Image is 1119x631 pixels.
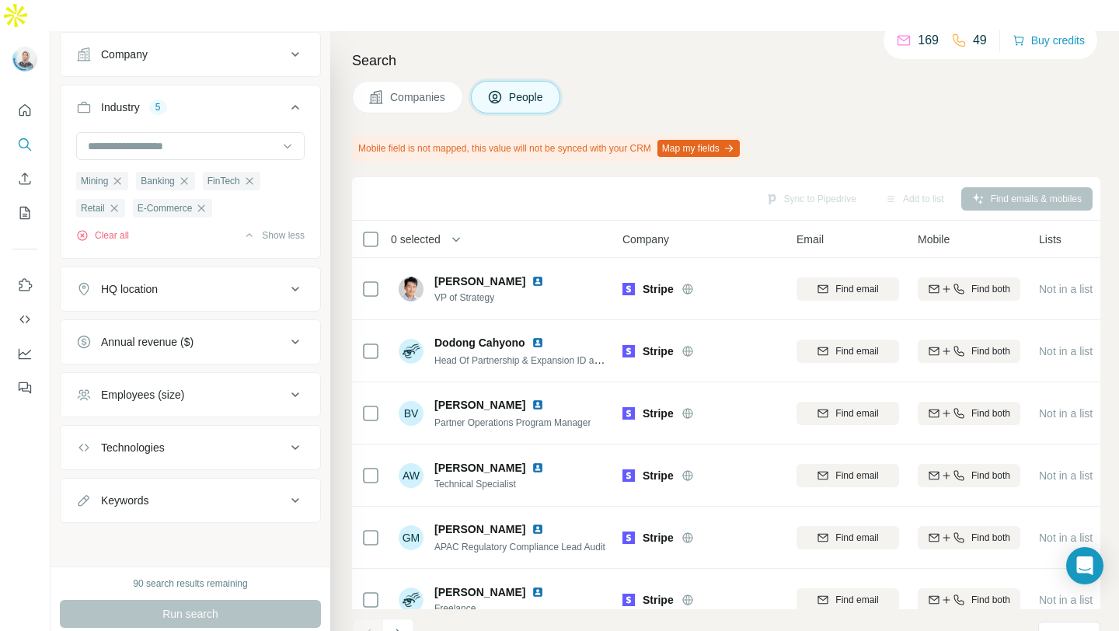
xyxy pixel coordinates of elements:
[797,588,899,612] button: Find email
[243,228,305,242] button: Show less
[12,305,37,333] button: Use Surfe API
[532,586,544,598] img: LinkedIn logo
[797,464,899,487] button: Find email
[797,526,899,549] button: Find email
[973,31,987,50] p: 49
[657,140,740,157] button: Map my fields
[622,232,669,247] span: Company
[971,469,1010,483] span: Find both
[643,530,674,546] span: Stripe
[918,402,1020,425] button: Find both
[101,440,165,455] div: Technologies
[434,354,626,366] span: Head Of Partnership & Expansion ID and SEA
[971,531,1010,545] span: Find both
[434,335,525,350] span: Dodong Cahyono
[532,275,544,288] img: LinkedIn logo
[918,464,1020,487] button: Find both
[352,50,1100,71] h4: Search
[622,283,635,295] img: Logo of Stripe
[797,277,899,301] button: Find email
[12,199,37,227] button: My lists
[622,345,635,357] img: Logo of Stripe
[434,397,525,413] span: [PERSON_NAME]
[434,521,525,537] span: [PERSON_NAME]
[61,270,320,308] button: HQ location
[101,334,193,350] div: Annual revenue ($)
[61,323,320,361] button: Annual revenue ($)
[1039,532,1093,544] span: Not in a list
[61,482,320,519] button: Keywords
[971,406,1010,420] span: Find both
[835,531,878,545] span: Find email
[434,584,525,600] span: [PERSON_NAME]
[918,31,939,50] p: 169
[12,165,37,193] button: Enrich CSV
[1039,407,1093,420] span: Not in a list
[643,343,674,359] span: Stripe
[1039,232,1061,247] span: Lists
[399,401,424,426] div: BV
[918,588,1020,612] button: Find both
[918,526,1020,549] button: Find both
[149,100,167,114] div: 5
[101,281,158,297] div: HQ location
[622,594,635,606] img: Logo of Stripe
[835,593,878,607] span: Find email
[971,593,1010,607] span: Find both
[434,291,563,305] span: VP of Strategy
[622,469,635,482] img: Logo of Stripe
[133,577,247,591] div: 90 search results remaining
[1066,547,1103,584] div: Open Intercom Messenger
[971,344,1010,358] span: Find both
[399,525,424,550] div: GM
[643,468,674,483] span: Stripe
[12,131,37,159] button: Search
[643,406,674,421] span: Stripe
[434,460,525,476] span: [PERSON_NAME]
[434,477,563,491] span: Technical Specialist
[1039,469,1093,482] span: Not in a list
[101,387,184,403] div: Employees (size)
[509,89,545,105] span: People
[971,282,1010,296] span: Find both
[12,96,37,124] button: Quick start
[532,462,544,474] img: LinkedIn logo
[1013,30,1085,51] button: Buy credits
[918,340,1020,363] button: Find both
[835,469,878,483] span: Find email
[61,429,320,466] button: Technologies
[399,587,424,612] img: Avatar
[12,340,37,368] button: Dashboard
[61,36,320,73] button: Company
[399,339,424,364] img: Avatar
[797,232,824,247] span: Email
[434,542,605,553] span: APAC Regulatory Compliance Lead Audit
[434,417,591,428] span: Partner Operations Program Manager
[101,99,140,115] div: Industry
[797,402,899,425] button: Find email
[352,135,743,162] div: Mobile field is not mapped, this value will not be synced with your CRM
[101,47,148,62] div: Company
[141,174,174,188] span: Banking
[532,523,544,535] img: LinkedIn logo
[391,232,441,247] span: 0 selected
[797,340,899,363] button: Find email
[643,592,674,608] span: Stripe
[434,274,525,289] span: [PERSON_NAME]
[138,201,193,215] span: E-Commerce
[835,344,878,358] span: Find email
[1039,594,1093,606] span: Not in a list
[532,336,544,349] img: LinkedIn logo
[61,89,320,132] button: Industry5
[207,174,240,188] span: FinTech
[835,282,878,296] span: Find email
[12,374,37,402] button: Feedback
[390,89,447,105] span: Companies
[12,271,37,299] button: Use Surfe on LinkedIn
[918,277,1020,301] button: Find both
[434,601,563,615] span: Freelance
[835,406,878,420] span: Find email
[101,493,148,508] div: Keywords
[622,532,635,544] img: Logo of Stripe
[1039,345,1093,357] span: Not in a list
